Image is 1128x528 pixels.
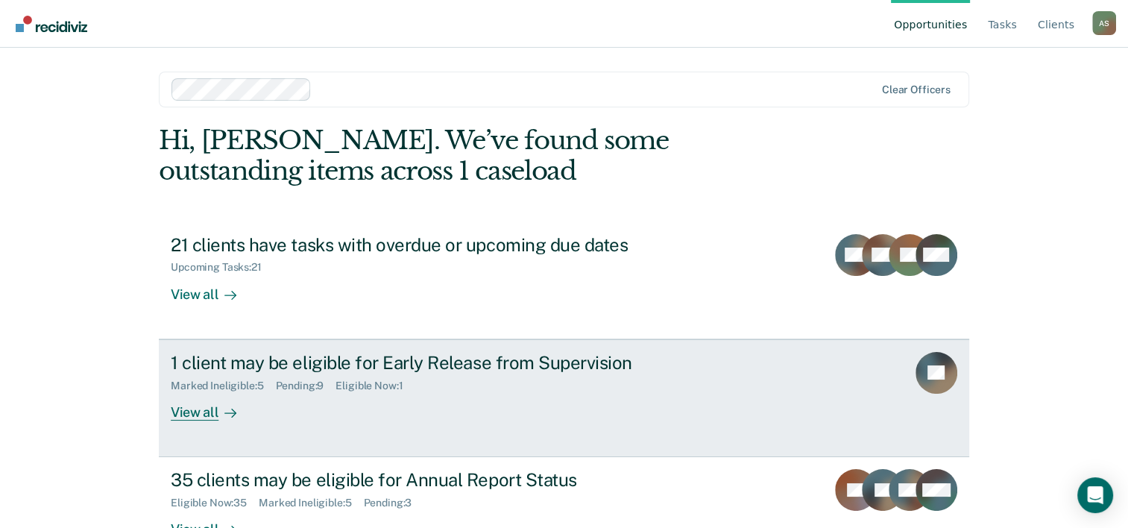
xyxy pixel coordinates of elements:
[171,497,259,509] div: Eligible Now : 35
[1092,11,1116,35] div: A S
[159,339,969,457] a: 1 client may be eligible for Early Release from SupervisionMarked Ineligible:5Pending:9Eligible N...
[276,380,336,392] div: Pending : 9
[16,16,87,32] img: Recidiviz
[259,497,363,509] div: Marked Ineligible : 5
[159,125,807,186] div: Hi, [PERSON_NAME]. We’ve found some outstanding items across 1 caseload
[171,469,694,491] div: 35 clients may be eligible for Annual Report Status
[882,84,951,96] div: Clear officers
[171,392,254,421] div: View all
[171,352,694,374] div: 1 client may be eligible for Early Release from Supervision
[171,234,694,256] div: 21 clients have tasks with overdue or upcoming due dates
[1092,11,1116,35] button: Profile dropdown button
[159,222,969,339] a: 21 clients have tasks with overdue or upcoming due datesUpcoming Tasks:21View all
[335,380,415,392] div: Eligible Now : 1
[1077,477,1113,513] div: Open Intercom Messenger
[171,380,275,392] div: Marked Ineligible : 5
[171,274,254,303] div: View all
[171,261,274,274] div: Upcoming Tasks : 21
[363,497,423,509] div: Pending : 3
